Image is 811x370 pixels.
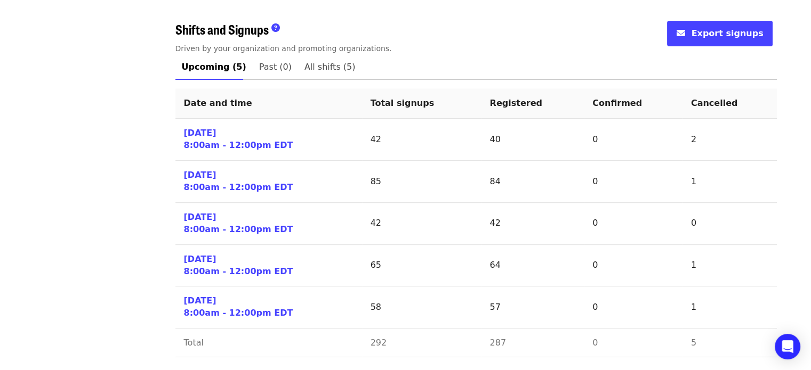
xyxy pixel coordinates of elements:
td: 58 [362,286,481,328]
span: Driven by your organization and promoting organizations. [175,44,392,53]
td: 65 [362,245,481,287]
td: 85 [362,161,481,203]
i: question-circle icon [271,23,280,33]
span: Confirmed [592,98,642,108]
button: envelope iconExport signups [667,21,772,46]
td: 0 [584,119,682,161]
div: Open Intercom Messenger [775,334,800,359]
a: [DATE]8:00am - 12:00pm EDT [184,169,293,194]
td: 0 [584,328,682,357]
a: [DATE]8:00am - 12:00pm EDT [184,127,293,152]
a: [DATE]8:00am - 12:00pm EDT [184,295,293,319]
td: 2 [682,119,777,161]
td: 0 [584,245,682,287]
span: Cancelled [691,98,738,108]
td: 0 [584,203,682,245]
td: 0 [584,161,682,203]
td: 42 [362,203,481,245]
span: All shifts (5) [304,60,356,75]
td: 1 [682,286,777,328]
td: 1 [682,245,777,287]
td: 292 [362,328,481,357]
td: 287 [481,328,584,357]
td: 42 [481,203,584,245]
td: 57 [481,286,584,328]
td: 40 [481,119,584,161]
td: 64 [481,245,584,287]
a: All shifts (5) [298,54,362,80]
span: Past (0) [259,60,292,75]
td: 42 [362,119,481,161]
i: envelope icon [676,28,685,38]
span: Shifts and Signups [175,20,269,38]
a: Upcoming (5) [175,54,253,80]
td: 1 [682,161,777,203]
span: Total signups [371,98,435,108]
td: 0 [584,286,682,328]
a: [DATE]8:00am - 12:00pm EDT [184,211,293,236]
td: 5 [682,328,777,357]
span: Date and time [184,98,252,108]
td: 84 [481,161,584,203]
span: Total [184,338,204,348]
span: Registered [490,98,542,108]
a: Past (0) [253,54,298,80]
a: [DATE]8:00am - 12:00pm EDT [184,253,293,278]
span: Upcoming (5) [182,60,246,75]
td: 0 [682,203,777,245]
